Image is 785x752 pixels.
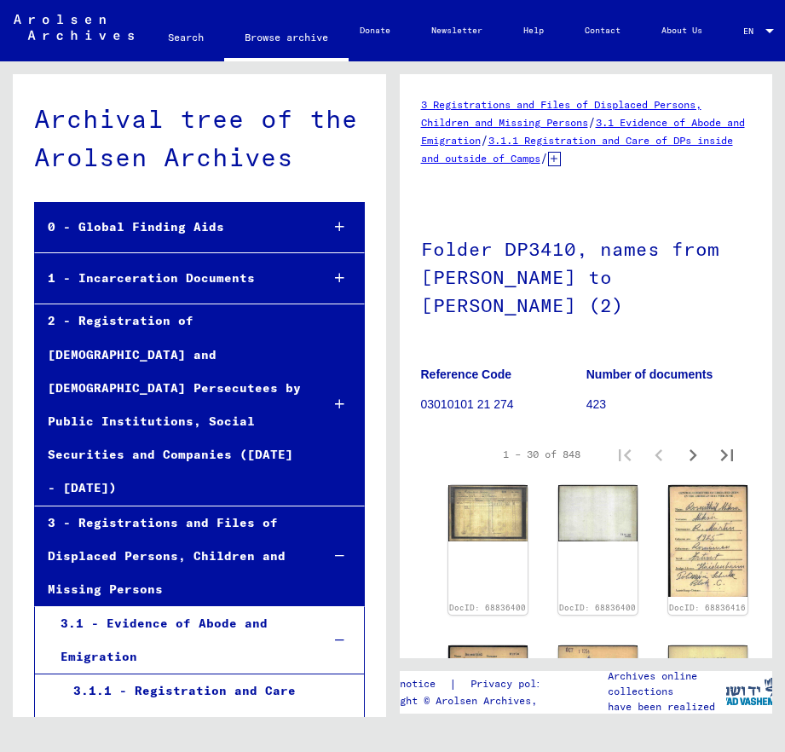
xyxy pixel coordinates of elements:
[421,396,586,414] p: 03010101 21 274
[608,699,725,730] p: have been realized in partnership with
[35,262,307,295] div: 1 - Incarceration Documents
[668,485,747,597] img: 001.jpg
[641,10,723,51] a: About Us
[421,367,512,381] b: Reference Code
[411,10,503,51] a: Newsletter
[364,693,574,709] p: Copyright © Arolsen Archives, 2021
[743,26,762,36] span: EN
[588,114,596,130] span: /
[14,14,134,40] img: Arolsen_neg.svg
[564,10,641,51] a: Contact
[421,134,733,165] a: 3.1.1 Registration and Care of DPs inside and outside of Camps
[503,447,580,462] div: 1 – 30 of 848
[710,437,744,471] button: Last page
[676,437,710,471] button: Next page
[668,645,747,698] img: 001.jpg
[224,17,349,61] a: Browse archive
[364,675,574,693] div: |
[718,670,782,713] img: yv_logo.png
[608,437,642,471] button: First page
[540,150,548,165] span: /
[449,603,526,612] a: DocID: 68836400
[586,396,751,414] p: 423
[339,10,411,51] a: Donate
[669,603,746,612] a: DocID: 68836416
[35,506,307,607] div: 3 - Registrations and Files of Displaced Persons, Children and Missing Persons
[48,607,308,674] div: 3.1 - Evidence of Abode and Emigration
[608,653,725,699] p: The Arolsen Archives online collections
[147,17,224,58] a: Search
[35,304,307,505] div: 2 - Registration of [DEMOGRAPHIC_DATA] and [DEMOGRAPHIC_DATA] Persecutees by Public Institutions,...
[364,675,449,693] a: Legal notice
[481,132,488,148] span: /
[34,100,365,176] div: Archival tree of the Arolsen Archives
[457,675,574,693] a: Privacy policy
[421,210,752,341] h1: Folder DP3410, names from [PERSON_NAME] to [PERSON_NAME] (2)
[35,211,307,244] div: 0 - Global Finding Aids
[642,437,676,471] button: Previous page
[503,10,564,51] a: Help
[421,98,701,129] a: 3 Registrations and Files of Displaced Persons, Children and Missing Persons
[558,485,638,541] img: 002.jpg
[586,367,713,381] b: Number of documents
[559,603,636,612] a: DocID: 68836400
[448,485,528,541] img: 001.jpg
